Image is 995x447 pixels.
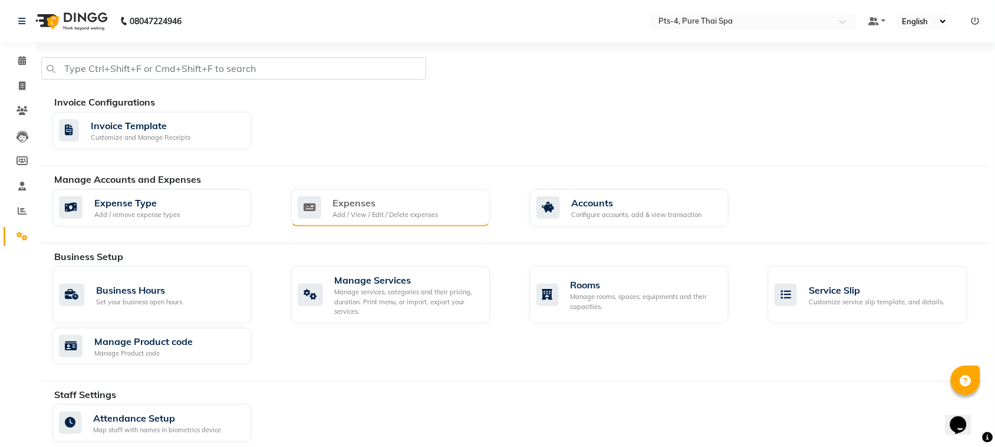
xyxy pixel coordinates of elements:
div: Manage services, categories and their pricing, duration. Print menu, or import, export your servi... [335,287,480,317]
a: RoomsManage rooms, spaces, equipments and their capacities. [530,267,751,323]
img: logo [30,5,111,38]
div: Expenses [333,196,439,210]
div: Configure accounts, add & view transaction [572,210,702,220]
a: Expense TypeAdd / remove expense types [52,189,274,227]
div: Rooms [571,278,719,292]
a: ExpensesAdd / View / Edit / Delete expenses [291,189,512,227]
div: Add / remove expense types [94,210,180,220]
a: Attendance SetupMap staff with names in biometrics device [52,405,274,442]
div: Accounts [572,196,702,210]
div: Add / View / Edit / Delete expenses [333,210,439,220]
a: Service SlipCustomize service slip template, and details. [768,267,989,323]
a: Business HoursSet your business open hours [52,267,274,323]
a: Invoice TemplateCustomize and Manage Receipts [52,112,274,149]
div: Manage rooms, spaces, equipments and their capacities. [571,292,719,311]
div: Attendance Setup [93,411,221,425]
input: Type Ctrl+Shift+F or Cmd+Shift+F to search [41,57,426,80]
a: AccountsConfigure accounts, add & view transaction [530,189,751,227]
div: Customize and Manage Receipts [91,133,190,143]
b: 08047224946 [130,5,182,38]
iframe: chat widget [945,400,983,435]
div: Expense Type [94,196,180,210]
div: Invoice Template [91,119,190,133]
div: Map staff with names in biometrics device [93,425,221,435]
div: Customize service slip template, and details. [809,297,944,307]
div: Manage Services [335,273,480,287]
div: Manage Product code [94,349,193,359]
a: Manage Product codeManage Product code [52,328,274,365]
div: Business Hours [96,283,182,297]
div: Service Slip [809,283,944,297]
div: Manage Product code [94,334,193,349]
a: Manage ServicesManage services, categories and their pricing, duration. Print menu, or import, ex... [291,267,512,323]
div: Set your business open hours [96,297,182,307]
